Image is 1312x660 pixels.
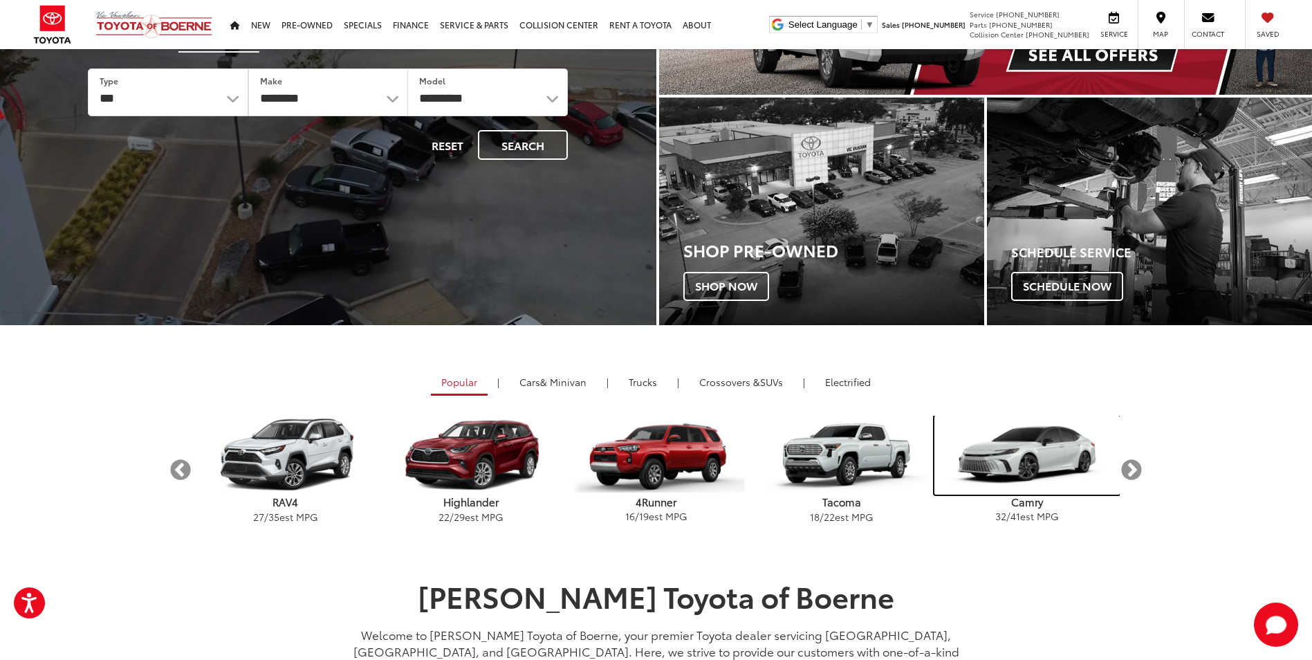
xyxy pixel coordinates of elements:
[268,510,279,524] span: 35
[788,19,858,30] span: Select Language
[564,509,749,523] p: / est MPG
[800,375,809,389] li: |
[902,19,965,30] span: [PHONE_NUMBER]
[1098,29,1129,39] span: Service
[674,375,683,389] li: |
[169,405,1144,535] aside: carousel
[1120,458,1144,482] button: Next
[934,416,1120,495] img: Toyota Camry
[1254,603,1298,647] svg: Start Chat
[934,495,1120,509] p: Camry
[193,495,378,509] p: RAV4
[1011,272,1123,301] span: Schedule Now
[970,9,994,19] span: Service
[478,130,568,160] button: Search
[689,370,793,394] a: SUVs
[568,418,744,493] img: Toyota 4Runner
[1253,29,1283,39] span: Saved
[431,370,488,396] a: Popular
[1145,29,1176,39] span: Map
[419,75,445,86] label: Model
[197,418,373,493] img: Toyota RAV4
[260,75,282,86] label: Make
[95,10,213,39] img: Vic Vaughan Toyota of Boerne
[683,241,984,259] h3: Shop Pre-Owned
[824,510,835,524] span: 22
[996,9,1060,19] span: [PHONE_NUMBER]
[169,458,193,482] button: Previous
[378,495,564,509] p: Highlander
[861,19,862,30] span: ​
[509,370,597,394] a: Cars
[382,418,559,493] img: Toyota Highlander
[934,509,1120,523] p: / est MPG
[100,75,118,86] label: Type
[1192,29,1224,39] span: Contact
[1011,246,1312,259] h4: Schedule Service
[659,98,984,325] a: Shop Pre-Owned Shop Now
[1010,509,1020,523] span: 41
[540,375,586,389] span: & Minivan
[618,370,667,394] a: Trucks
[494,375,503,389] li: |
[810,510,820,524] span: 18
[1254,603,1298,647] button: Toggle Chat Window
[438,510,450,524] span: 22
[970,19,987,30] span: Parts
[378,510,564,524] p: / est MPG
[749,510,934,524] p: / est MPG
[603,375,612,389] li: |
[865,19,874,30] span: ▼
[987,98,1312,325] a: Schedule Service Schedule Now
[995,509,1006,523] span: 32
[989,19,1053,30] span: [PHONE_NUMBER]
[420,130,475,160] button: Reset
[335,580,978,612] h1: [PERSON_NAME] Toyota of Boerne
[970,29,1024,39] span: Collision Center
[1026,29,1089,39] span: [PHONE_NUMBER]
[454,510,465,524] span: 29
[193,510,378,524] p: / est MPG
[987,98,1312,325] div: Toyota
[753,418,930,493] img: Toyota Tacoma
[683,272,769,301] span: Shop Now
[815,370,881,394] a: Electrified
[659,98,984,325] div: Toyota
[564,495,749,509] p: 4Runner
[749,495,934,509] p: Tacoma
[788,19,874,30] a: Select Language​
[625,509,635,523] span: 16
[699,375,760,389] span: Crossovers &
[639,509,649,523] span: 19
[253,510,264,524] span: 27
[882,19,900,30] span: Sales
